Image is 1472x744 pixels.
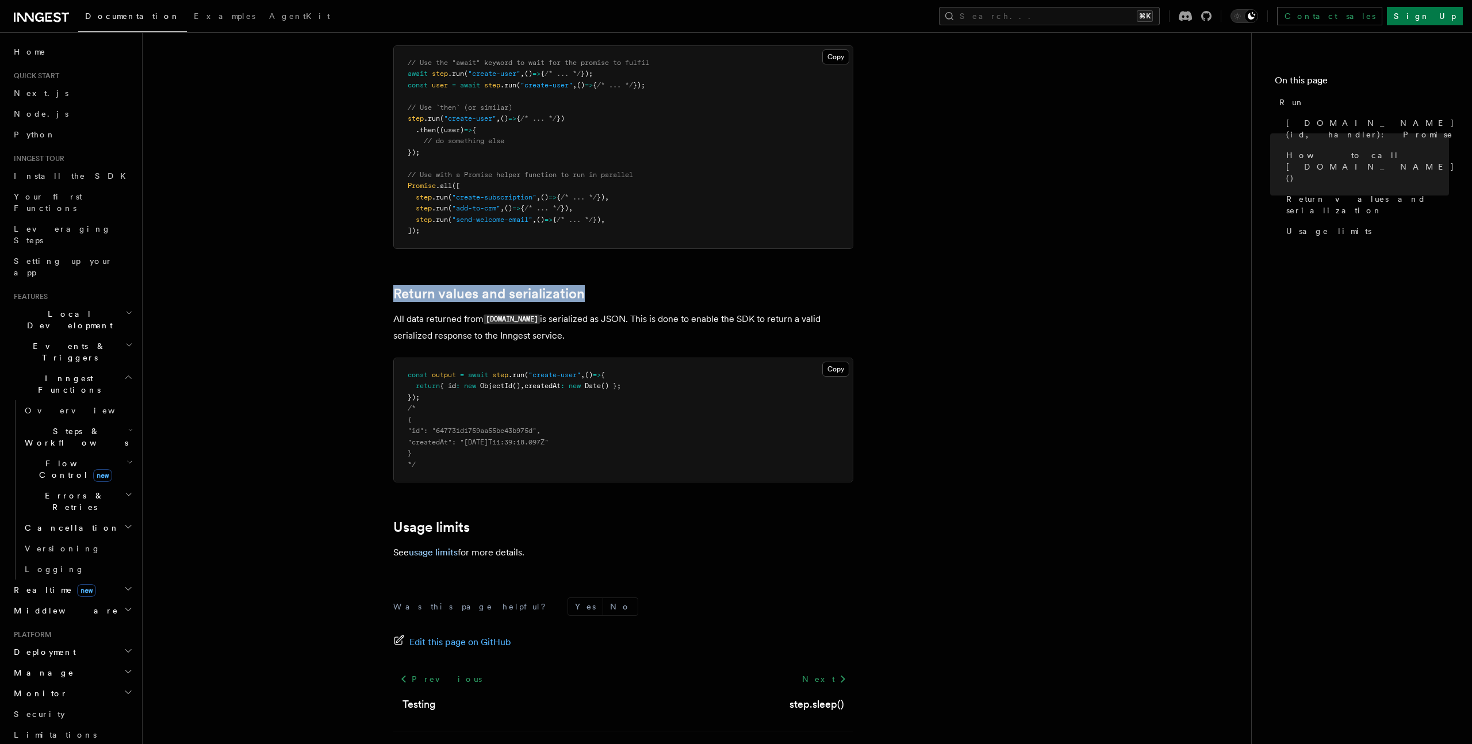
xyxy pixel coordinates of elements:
[9,124,135,145] a: Python
[468,371,488,379] span: await
[432,204,448,212] span: .run
[1286,117,1455,140] span: [DOMAIN_NAME](id, handler): Promise
[540,193,549,201] span: ()
[549,193,557,201] span: =>
[9,83,135,103] a: Next.js
[1277,7,1382,25] a: Contact sales
[408,393,420,401] span: });
[444,114,496,122] span: "create-user"
[452,81,456,89] span: =
[516,81,520,89] span: (
[452,204,500,212] span: "add-to-crm"
[408,427,540,435] span: "id": "647731d1759aa55be43b975d",
[633,81,645,89] span: });
[9,340,125,363] span: Events & Triggers
[581,371,585,379] span: ,
[448,216,452,224] span: (
[452,193,536,201] span: "create-subscription"
[436,126,464,134] span: ((user)
[9,630,52,639] span: Platform
[20,490,125,513] span: Errors & Retries
[597,193,605,201] span: })
[573,81,577,89] span: ,
[14,109,68,118] span: Node.js
[472,126,476,134] span: {
[448,70,464,78] span: .run
[512,382,520,390] span: ()
[603,598,638,615] button: No
[545,216,553,224] span: =>
[393,669,488,689] a: Previous
[939,7,1160,25] button: Search...⌘K
[393,544,853,561] p: See for more details.
[557,193,561,201] span: {
[424,114,440,122] span: .run
[14,730,97,739] span: Limitations
[520,70,524,78] span: ,
[500,204,504,212] span: ,
[93,469,112,482] span: new
[593,216,601,224] span: })
[9,667,74,678] span: Manage
[14,256,113,277] span: Setting up your app
[1282,145,1449,189] a: How to call [DOMAIN_NAME]()
[532,216,536,224] span: ,
[9,218,135,251] a: Leveraging Steps
[484,81,500,89] span: step
[408,416,412,424] span: {
[9,580,135,600] button: Realtimenew
[468,70,520,78] span: "create-user"
[393,634,511,650] a: Edit this page on GitHub
[9,103,135,124] a: Node.js
[520,81,573,89] span: "create-user"
[593,371,601,379] span: =>
[9,41,135,62] a: Home
[508,371,524,379] span: .run
[581,70,593,78] span: });
[484,315,540,324] code: [DOMAIN_NAME]
[512,204,520,212] span: =>
[25,544,101,553] span: Versioning
[262,3,337,31] a: AgentKit
[393,601,554,612] p: Was this page helpful?
[593,81,597,89] span: {
[500,114,508,122] span: ()
[408,438,549,446] span: "createdAt": "[DATE]T11:39:18.097Z"
[9,154,64,163] span: Inngest tour
[504,204,512,212] span: ()
[20,559,135,580] a: Logging
[432,193,448,201] span: .run
[452,216,532,224] span: "send-welcome-email"
[14,171,133,181] span: Install the SDK
[448,193,452,201] span: (
[822,362,849,377] button: Copy
[416,216,432,224] span: step
[585,81,593,89] span: =>
[9,373,124,396] span: Inngest Functions
[9,688,68,699] span: Monitor
[408,114,424,122] span: step
[1275,74,1449,92] h4: On this page
[408,371,428,379] span: const
[789,696,844,712] a: step.sleep()
[452,182,460,190] span: ([
[85,11,180,21] span: Documentation
[492,371,508,379] span: step
[553,216,557,224] span: {
[269,11,330,21] span: AgentKit
[536,193,540,201] span: ,
[14,89,68,98] span: Next.js
[822,49,849,64] button: Copy
[409,634,511,650] span: Edit this page on GitHub
[9,308,125,331] span: Local Development
[1230,9,1258,23] button: Toggle dark mode
[20,538,135,559] a: Versioning
[601,371,605,379] span: {
[524,382,561,390] span: createdAt
[416,193,432,201] span: step
[14,710,65,719] span: Security
[1282,221,1449,241] a: Usage limits
[9,600,135,621] button: Middleware
[408,103,512,112] span: // Use `then` (or similar)
[585,382,601,390] span: Date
